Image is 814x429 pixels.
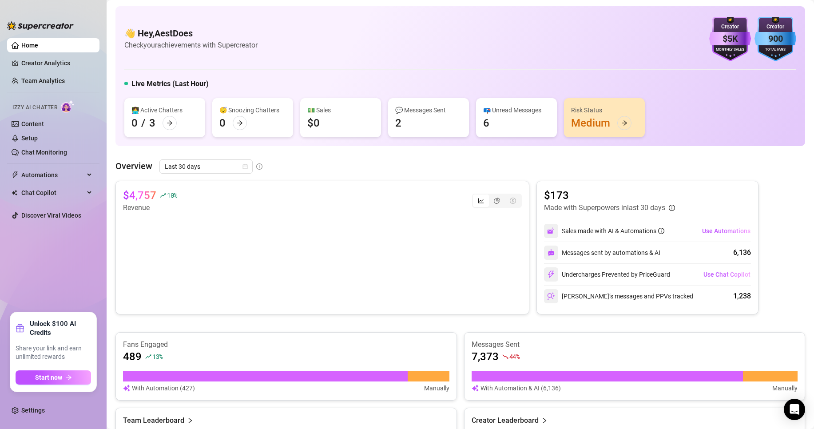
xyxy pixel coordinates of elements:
span: info-circle [658,228,664,234]
h4: 👋 Hey, AestDoes [124,27,258,40]
div: 2 [395,116,401,130]
img: svg%3e [547,270,555,278]
button: Start nowarrow-right [16,370,91,385]
span: rise [160,192,166,199]
span: dollar-circle [510,198,516,204]
div: 💬 Messages Sent [395,105,462,115]
span: right [187,415,193,426]
div: 1,238 [733,291,751,302]
a: Chat Monitoring [21,149,67,156]
img: Chat Copilot [12,190,17,196]
div: Monthly Sales [709,47,751,53]
a: Creator Analytics [21,56,92,70]
span: info-circle [256,163,262,170]
img: svg%3e [547,292,555,300]
img: purple-badge-B9DA21FR.svg [709,17,751,61]
span: arrow-right [66,374,72,381]
article: 489 [123,350,142,364]
img: logo-BBDzfeDw.svg [7,21,74,30]
article: With Automation (427) [132,383,195,393]
a: Discover Viral Videos [21,212,81,219]
div: 👩‍💻 Active Chatters [131,105,198,115]
div: Open Intercom Messenger [784,399,805,420]
span: fall [502,354,508,360]
div: 📪 Unread Messages [483,105,550,115]
div: Creator [709,23,751,31]
div: Messages sent by automations & AI [544,246,660,260]
div: 3 [149,116,155,130]
span: Izzy AI Chatter [12,103,57,112]
strong: Unlock $100 AI Credits [30,319,91,337]
span: Chat Copilot [21,186,84,200]
div: Undercharges Prevented by PriceGuard [544,267,670,282]
button: Use Chat Copilot [703,267,751,282]
div: 0 [219,116,226,130]
div: Total Fans [754,47,796,53]
span: Use Chat Copilot [703,271,750,278]
article: Check your achievements with Supercreator [124,40,258,51]
div: 6,136 [733,247,751,258]
span: Automations [21,168,84,182]
div: segmented control [472,194,522,208]
a: Settings [21,407,45,414]
img: svg%3e [547,227,555,235]
span: gift [16,324,24,333]
button: Use Automations [702,224,751,238]
span: arrow-right [621,120,627,126]
article: $173 [544,188,675,203]
div: Risk Status [571,105,638,115]
span: rise [145,354,151,360]
div: 6 [483,116,489,130]
div: 💵 Sales [307,105,374,115]
span: line-chart [478,198,484,204]
span: thunderbolt [12,171,19,179]
div: 😴 Snoozing Chatters [219,105,286,115]
img: svg%3e [123,383,130,393]
span: 13 % [152,352,163,361]
div: [PERSON_NAME]’s messages and PPVs tracked [544,289,693,303]
article: With Automation & AI (6,136) [480,383,561,393]
h5: Live Metrics (Last Hour) [131,79,209,89]
span: calendar [242,164,248,169]
span: 10 % [167,191,177,199]
a: Home [21,42,38,49]
div: $5K [709,32,751,46]
article: Fans Engaged [123,340,449,350]
span: pie-chart [494,198,500,204]
article: Messages Sent [472,340,798,350]
div: 0 [131,116,138,130]
span: 44 % [509,352,520,361]
img: svg%3e [548,249,555,256]
span: right [541,415,548,426]
div: $0 [307,116,320,130]
img: svg%3e [472,383,479,393]
span: info-circle [669,205,675,211]
img: AI Chatter [61,100,75,113]
div: Sales made with AI & Automations [562,226,664,236]
span: arrow-right [237,120,243,126]
article: Made with Superpowers in last 30 days [544,203,665,213]
article: $4,757 [123,188,156,203]
article: Team Leaderboard [123,415,184,426]
div: Creator [754,23,796,31]
article: Overview [115,159,152,173]
article: Manually [424,383,449,393]
a: Content [21,120,44,127]
span: Start now [35,374,62,381]
a: Setup [21,135,38,142]
div: 900 [754,32,796,46]
img: blue-badge-DgoSNQY1.svg [754,17,796,61]
article: Manually [772,383,798,393]
span: Last 30 days [165,160,247,173]
article: 7,373 [472,350,499,364]
span: Use Automations [702,227,750,234]
span: arrow-right [167,120,173,126]
article: Revenue [123,203,177,213]
a: Team Analytics [21,77,65,84]
span: Share your link and earn unlimited rewards [16,344,91,361]
article: Creator Leaderboard [472,415,539,426]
